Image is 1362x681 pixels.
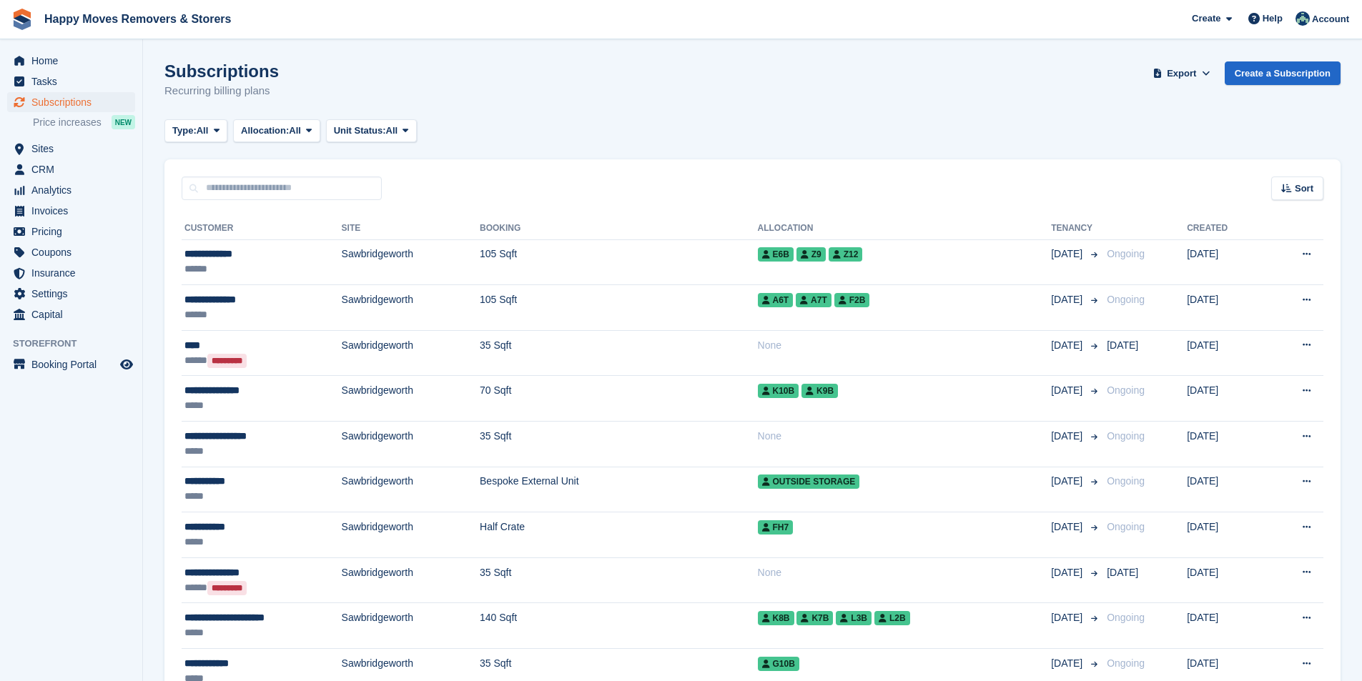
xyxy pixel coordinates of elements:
td: Sawbridgeworth [342,285,480,331]
td: [DATE] [1187,330,1265,376]
th: Booking [480,217,758,240]
span: Ongoing [1107,248,1145,259]
a: menu [7,354,135,374]
span: [DATE] [1051,383,1085,398]
span: outside Storage [758,474,860,489]
a: Price increases NEW [33,114,135,130]
span: [DATE] [1107,339,1138,351]
div: NEW [112,115,135,129]
th: Customer [182,217,342,240]
span: Allocation: [241,124,289,138]
span: K7B [796,611,833,625]
th: Tenancy [1051,217,1101,240]
img: Admin [1296,11,1310,26]
td: Sawbridgeworth [342,467,480,512]
h1: Subscriptions [164,61,279,81]
a: Create a Subscription [1225,61,1341,85]
td: Sawbridgeworth [342,422,480,467]
th: Created [1187,217,1265,240]
span: Ongoing [1107,384,1145,396]
td: Sawbridgeworth [342,603,480,649]
td: 35 Sqft [480,557,758,603]
td: [DATE] [1187,422,1265,467]
span: [DATE] [1051,565,1085,580]
td: [DATE] [1187,285,1265,331]
span: Storefront [13,337,142,351]
td: Sawbridgeworth [342,376,480,422]
div: None [758,429,1052,444]
span: F2B [834,293,870,307]
a: menu [7,263,135,283]
a: menu [7,92,135,112]
span: Sites [31,139,117,159]
span: Subscriptions [31,92,117,112]
button: Unit Status: All [326,119,417,143]
span: [DATE] [1051,520,1085,535]
span: CRM [31,159,117,179]
span: K9B [801,384,838,398]
td: Sawbridgeworth [342,557,480,603]
a: menu [7,139,135,159]
span: Z9 [796,247,826,262]
img: stora-icon-8386f47178a22dfd0bd8f6a31ec36ba5ce8667c1dd55bd0f319d3a0aa187defe.svg [11,9,33,30]
div: None [758,338,1052,353]
span: K10B [758,384,799,398]
th: Allocation [758,217,1052,240]
span: All [386,124,398,138]
a: menu [7,159,135,179]
span: Capital [31,304,117,324]
td: Sawbridgeworth [342,239,480,285]
span: Booking Portal [31,354,117,374]
span: Invoices [31,201,117,221]
th: Site [342,217,480,240]
span: Settings [31,284,117,304]
a: menu [7,284,135,304]
a: menu [7,304,135,324]
p: Recurring billing plans [164,83,279,99]
a: menu [7,201,135,221]
span: Pricing [31,222,117,242]
span: Home [31,51,117,71]
td: Sawbridgeworth [342,330,480,376]
td: [DATE] [1187,603,1265,649]
span: Ongoing [1107,294,1145,305]
span: [DATE] [1051,338,1085,353]
span: Account [1312,12,1349,26]
td: 105 Sqft [480,239,758,285]
span: Ongoing [1107,521,1145,532]
div: None [758,565,1052,580]
span: Create [1192,11,1220,26]
button: Allocation: All [233,119,320,143]
span: Sort [1295,182,1313,196]
span: Help [1263,11,1283,26]
td: Bespoke External Unit [480,467,758,512]
span: Insurance [31,263,117,283]
span: [DATE] [1051,429,1085,444]
span: Coupons [31,242,117,262]
td: [DATE] [1187,376,1265,422]
span: A7T [796,293,831,307]
span: L3B [836,611,872,625]
td: 105 Sqft [480,285,758,331]
button: Type: All [164,119,227,143]
a: menu [7,71,135,91]
td: Half Crate [480,512,758,558]
span: Tasks [31,71,117,91]
span: Ongoing [1107,612,1145,623]
span: Analytics [31,180,117,200]
span: A6T [758,293,794,307]
span: [DATE] [1051,292,1085,307]
span: Type: [172,124,197,138]
span: E6B [758,247,794,262]
span: All [197,124,209,138]
button: Export [1150,61,1213,85]
td: 35 Sqft [480,330,758,376]
span: Ongoing [1107,657,1145,669]
td: [DATE] [1187,239,1265,285]
span: [DATE] [1107,567,1138,578]
span: All [289,124,301,138]
span: [DATE] [1051,656,1085,671]
a: Preview store [118,356,135,373]
span: G10B [758,657,799,671]
span: K8B [758,611,794,625]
